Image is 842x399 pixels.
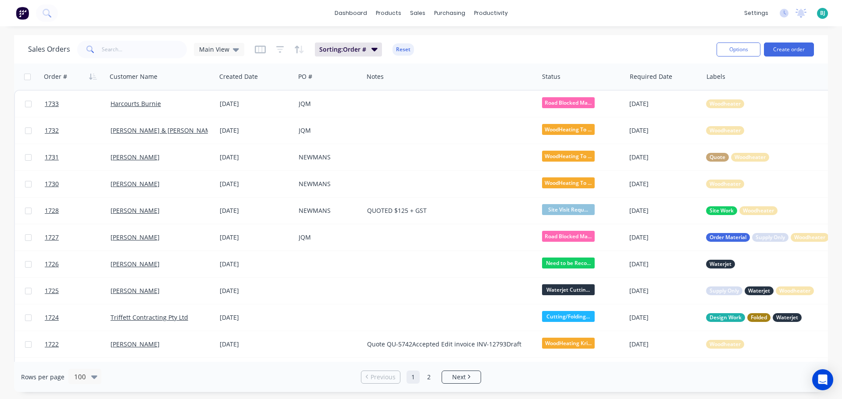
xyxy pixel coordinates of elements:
div: [DATE] [220,260,292,268]
div: [DATE] [629,99,699,108]
a: 1724 [45,304,111,331]
div: [DATE] [220,313,292,322]
div: [DATE] [629,286,699,295]
div: PO # [298,72,312,81]
div: products [371,7,406,20]
div: [DATE] [220,126,292,135]
span: Next [452,373,466,381]
div: [DATE] [629,313,699,322]
a: [PERSON_NAME] [111,206,160,215]
div: NEWMANS [299,153,357,162]
button: Site WorkWoodheater [706,206,778,215]
button: Woodheater [706,180,744,188]
span: Woodheater [779,286,810,295]
div: Order # [44,72,67,81]
span: Waterjet [776,313,798,322]
span: Order Material [710,233,746,242]
a: Previous page [361,373,400,381]
span: Woodheater [710,99,741,108]
div: [DATE] [629,340,699,349]
a: Triffett Contracting Pty Ltd [111,313,188,321]
span: Need to be Reco... [542,258,595,268]
span: 1727 [45,233,59,242]
button: Sorting:Order # [315,42,382,56]
button: QuoteWoodheater [706,153,769,162]
button: Waterjet [706,260,735,268]
div: [DATE] [220,340,292,349]
button: Reset [392,43,414,56]
a: 1726 [45,251,111,277]
span: Waterjet [710,260,731,268]
div: Status [542,72,560,81]
span: 1726 [45,260,59,268]
span: Woodheater [794,233,825,242]
div: [DATE] [220,233,292,242]
span: Site Work [710,206,734,215]
button: Options [717,42,760,56]
div: Labels [706,72,725,81]
a: 1730 [45,171,111,197]
span: 1725 [45,286,59,295]
a: 1725 [45,278,111,304]
button: Woodheater [706,126,744,135]
div: [DATE] [629,180,699,188]
span: Woodheater [710,126,741,135]
a: 1733 [45,91,111,117]
span: 1731 [45,153,59,162]
span: Cutting/Folding... [542,311,595,322]
a: Page 1 is your current page [407,371,420,384]
div: sales [406,7,430,20]
a: 1732 [45,117,111,144]
div: [DATE] [629,206,699,215]
div: [DATE] [629,260,699,268]
span: Supply Only [756,233,785,242]
span: Sorting: Order # [319,45,366,54]
span: Previous [371,373,396,381]
div: NEWMANS [299,180,357,188]
button: Supply OnlyWaterjetWoodheater [706,286,814,295]
span: 1722 [45,340,59,349]
span: 1730 [45,180,59,188]
button: Order MaterialSupply OnlyWoodheater [706,233,829,242]
span: 1733 [45,99,59,108]
span: 1732 [45,126,59,135]
div: NEWMANS [299,206,357,215]
div: Customer Name [110,72,157,81]
div: [DATE] [629,153,699,162]
span: Site Visit Requ... [542,204,595,215]
div: Created Date [219,72,258,81]
a: 1728 [45,198,111,224]
button: Create order [764,42,814,56]
div: settings [740,7,773,20]
div: Notes [367,72,384,81]
span: Woodheater [710,340,741,349]
a: [PERSON_NAME] [111,233,160,241]
span: Rows per page [21,373,64,381]
h1: Sales Orders [28,45,70,53]
a: [PERSON_NAME] [111,153,160,161]
a: 1731 [45,144,111,170]
div: [DATE] [629,126,699,135]
div: [DATE] [220,99,292,108]
a: Page 2 [422,371,435,384]
a: [PERSON_NAME] & [PERSON_NAME] [111,126,217,134]
span: Design Work [710,313,742,322]
a: 1721 [45,358,111,384]
span: Quote [710,153,725,162]
a: [PERSON_NAME] [111,180,160,188]
span: BJ [820,9,825,17]
div: [DATE] [220,180,292,188]
a: 1727 [45,224,111,251]
div: purchasing [430,7,470,20]
span: Waterjet [748,286,770,295]
div: Open Intercom Messenger [812,369,833,390]
div: Quote QU-5742Accepted Edit invoice INV-12793Draft [367,340,527,349]
a: Next page [442,373,481,381]
div: [DATE] [629,233,699,242]
button: Design WorkFoldedWaterjet [706,313,802,322]
span: WoodHeating To ... [542,177,595,188]
span: Waterjet Cuttin... [542,284,595,295]
span: Supply Only [710,286,739,295]
div: [DATE] [220,286,292,295]
div: Required Date [630,72,672,81]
